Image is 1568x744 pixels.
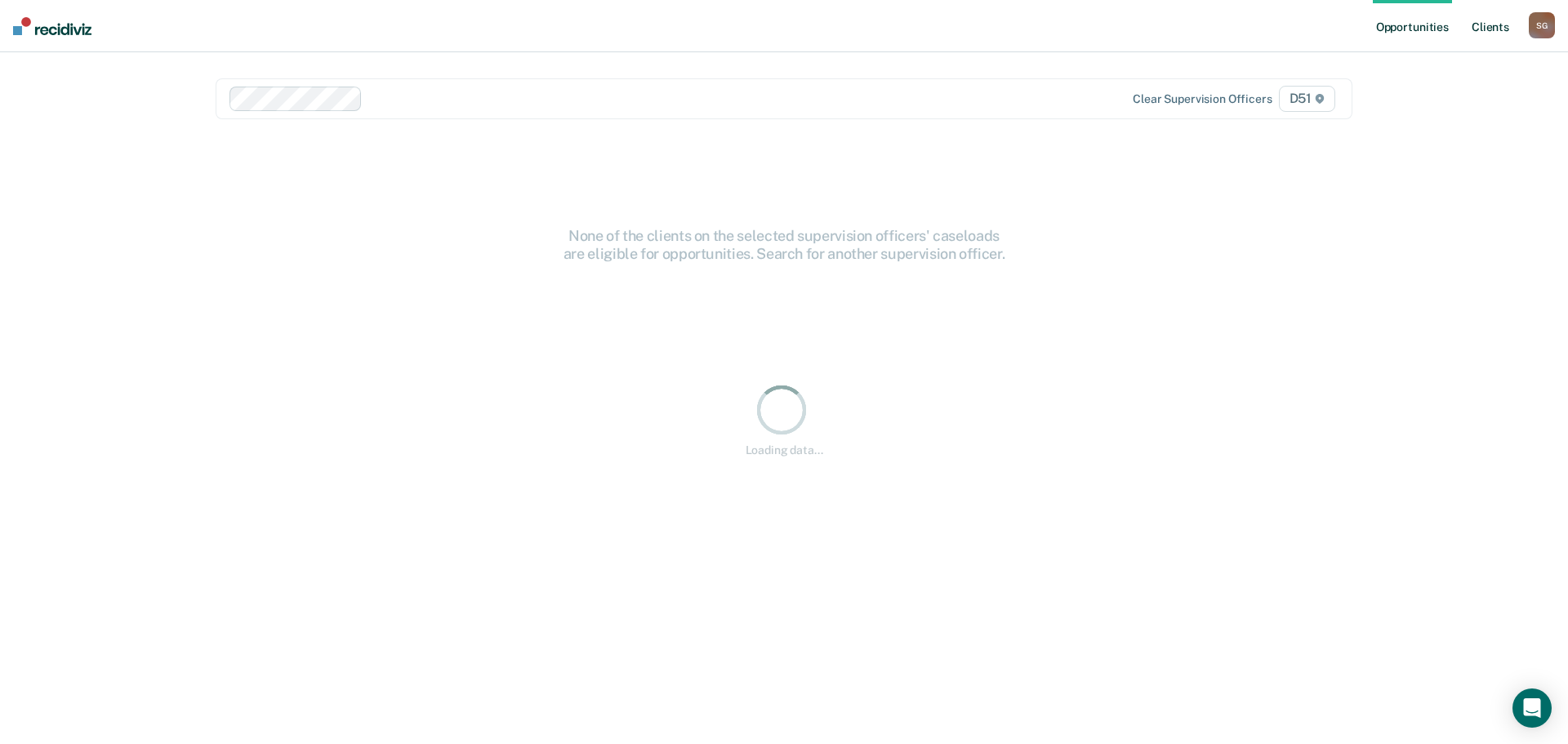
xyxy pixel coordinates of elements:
[1529,12,1555,38] button: SG
[1133,92,1272,106] div: Clear supervision officers
[746,443,823,457] div: Loading data...
[1529,12,1555,38] div: S G
[1279,86,1335,112] span: D51
[1512,688,1552,728] div: Open Intercom Messenger
[13,17,91,35] img: Recidiviz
